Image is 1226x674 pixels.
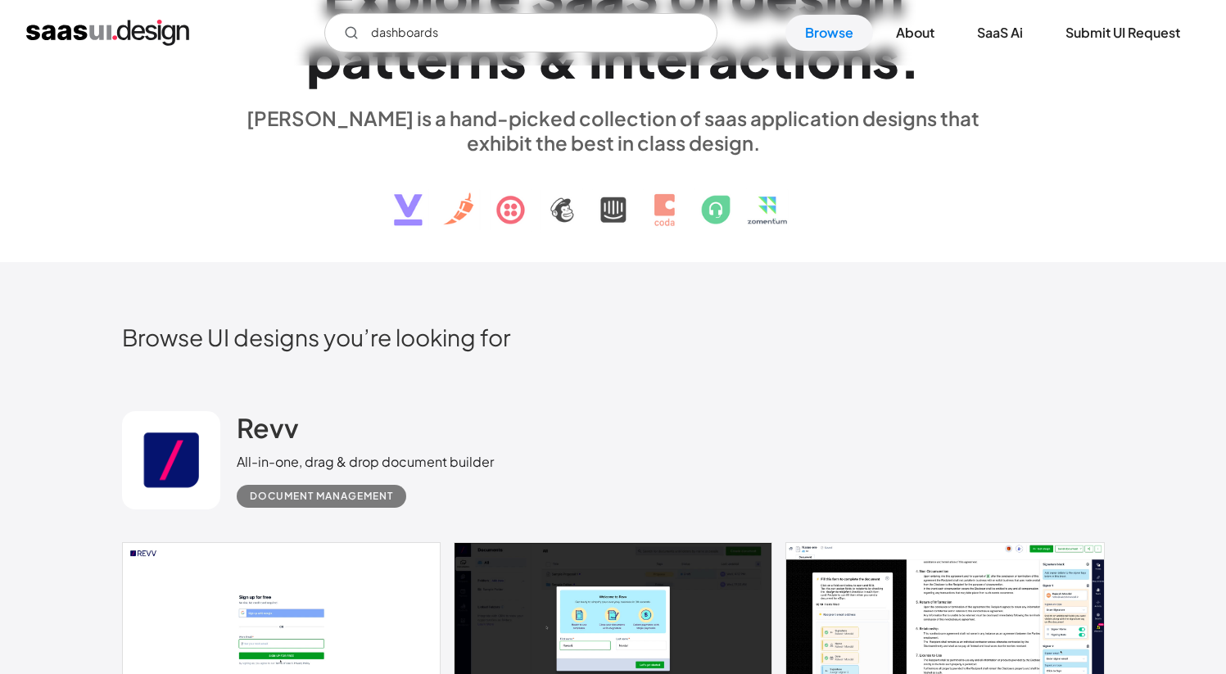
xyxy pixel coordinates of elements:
div: a [342,26,372,89]
div: t [394,26,416,89]
h2: Revv [237,411,299,444]
div: i [589,26,603,89]
img: text, icon, saas logo [365,155,862,240]
div: [PERSON_NAME] is a hand-picked collection of saas application designs that exhibit the best in cl... [237,106,990,155]
div: o [807,26,841,89]
div: s [872,26,899,89]
div: r [688,26,708,89]
div: All-in-one, drag & drop document builder [237,452,494,472]
div: . [899,26,921,89]
a: SaaS Ai [957,15,1043,51]
div: i [793,26,807,89]
div: n [841,26,872,89]
div: p [306,26,342,89]
h2: Browse UI designs you’re looking for [122,323,1105,351]
div: e [656,26,688,89]
div: t [771,26,793,89]
div: t [634,26,656,89]
a: Revv [237,411,299,452]
div: n [468,26,500,89]
div: c [739,26,771,89]
div: a [708,26,739,89]
input: Search UI designs you're looking for... [324,13,717,52]
div: t [372,26,394,89]
div: n [603,26,634,89]
div: s [500,26,527,89]
div: e [416,26,448,89]
a: Browse [785,15,873,51]
div: Document Management [250,486,393,506]
a: About [876,15,954,51]
a: Submit UI Request [1046,15,1200,51]
div: & [536,26,579,89]
a: home [26,20,189,46]
form: Email Form [324,13,717,52]
div: r [448,26,468,89]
